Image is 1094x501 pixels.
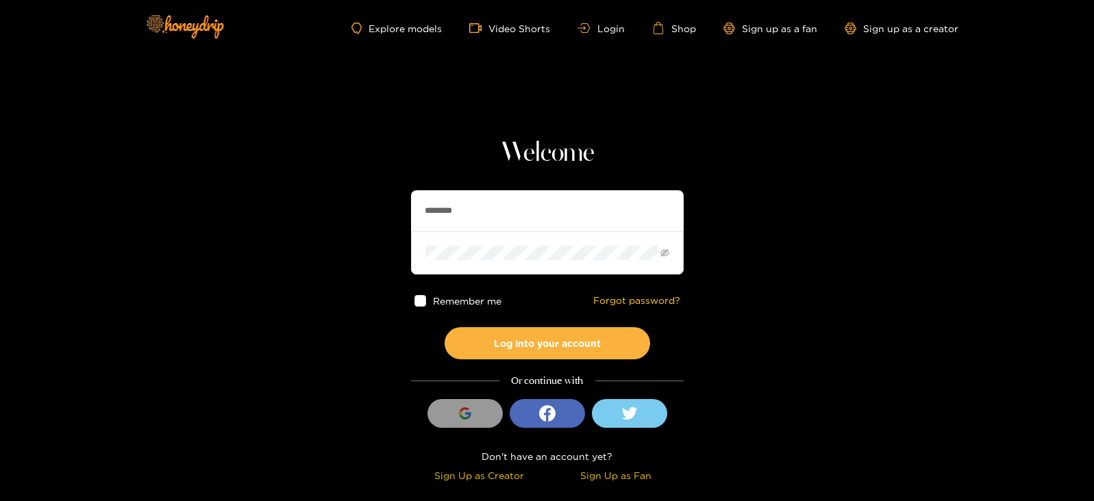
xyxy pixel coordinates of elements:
[432,296,501,306] span: Remember me
[652,22,696,34] a: Shop
[411,373,684,389] div: Or continue with
[411,448,684,464] div: Don't have an account yet?
[469,22,550,34] a: Video Shorts
[469,22,488,34] span: video-camera
[723,23,817,34] a: Sign up as a fan
[551,467,680,483] div: Sign Up as Fan
[845,23,958,34] a: Sign up as a creator
[445,327,650,359] button: Log into your account
[411,137,684,170] h1: Welcome
[577,23,624,34] a: Login
[414,467,544,483] div: Sign Up as Creator
[660,248,669,257] span: eye-invisible
[593,295,680,307] a: Forgot password?
[351,23,442,34] a: Explore models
